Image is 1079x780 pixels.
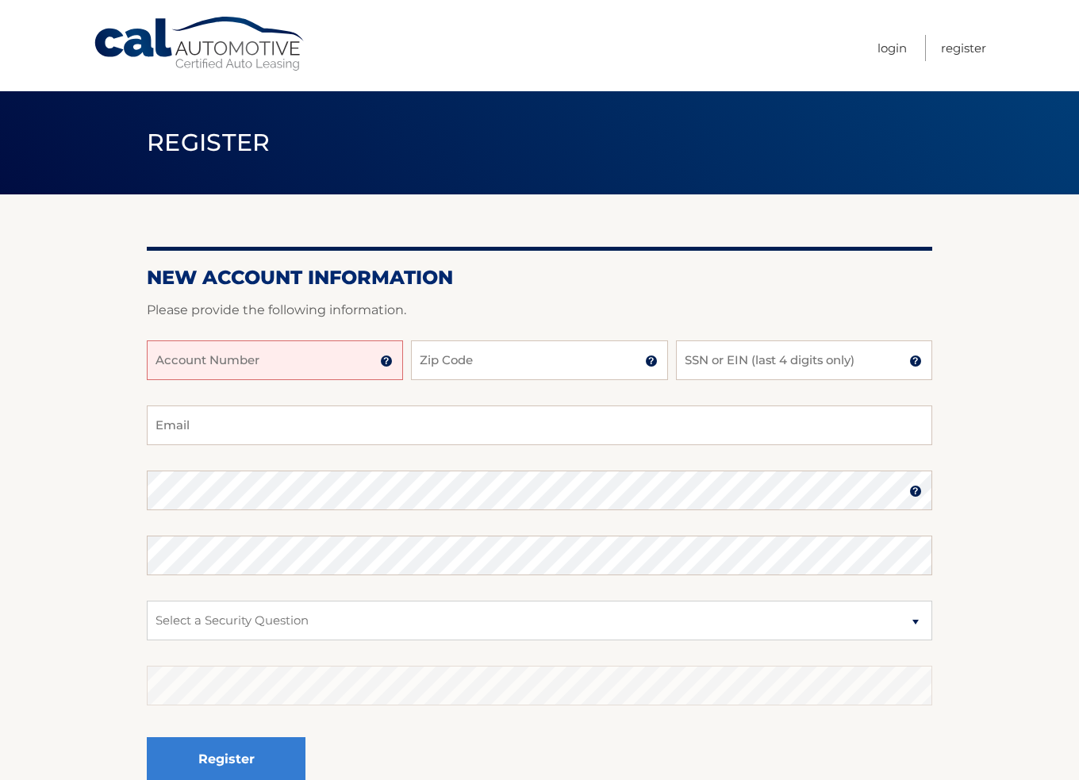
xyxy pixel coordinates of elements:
[380,355,393,367] img: tooltip.svg
[411,340,667,380] input: Zip Code
[147,405,932,445] input: Email
[147,340,403,380] input: Account Number
[877,35,907,61] a: Login
[147,128,271,157] span: Register
[147,266,932,290] h2: New Account Information
[909,355,922,367] img: tooltip.svg
[147,299,932,321] p: Please provide the following information.
[909,485,922,498] img: tooltip.svg
[941,35,986,61] a: Register
[676,340,932,380] input: SSN or EIN (last 4 digits only)
[93,16,307,72] a: Cal Automotive
[645,355,658,367] img: tooltip.svg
